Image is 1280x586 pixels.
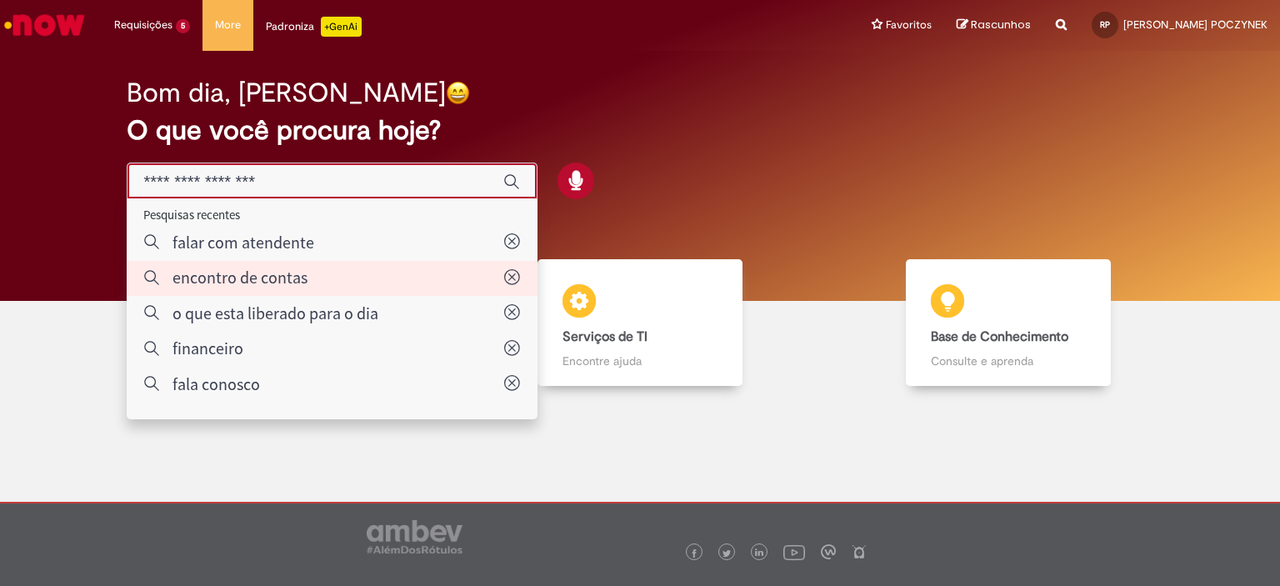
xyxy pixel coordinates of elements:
a: Catálogo de Ofertas Abra uma solicitação [87,259,456,387]
span: RP [1100,19,1110,30]
a: Rascunhos [957,18,1031,33]
a: Base de Conhecimento Consulte e aprenda [824,259,1192,387]
img: logo_footer_facebook.png [690,549,698,558]
img: logo_footer_ambev_rotulo_gray.png [367,520,462,553]
a: Serviços de TI Encontre ajuda [456,259,824,387]
img: logo_footer_youtube.png [783,541,805,563]
p: +GenAi [321,17,362,37]
span: Requisições [114,17,172,33]
span: Favoritos [886,17,932,33]
b: Base de Conhecimento [931,328,1068,345]
p: Encontre ajuda [562,353,717,369]
h2: Bom dia, [PERSON_NAME] [127,78,446,108]
img: logo_footer_linkedin.png [755,548,763,558]
span: [PERSON_NAME] POCZYNEK [1123,18,1267,32]
p: Consulte e aprenda [931,353,1086,369]
img: ServiceNow [2,8,87,42]
img: logo_footer_naosei.png [852,544,867,559]
span: Rascunhos [971,17,1031,33]
img: logo_footer_workplace.png [821,544,836,559]
b: Serviços de TI [562,328,647,345]
img: logo_footer_twitter.png [722,549,731,558]
h2: O que você procura hoje? [127,116,1154,145]
span: More [215,17,241,33]
span: 5 [176,19,190,33]
div: Padroniza [266,17,362,37]
img: happy-face.png [446,81,470,105]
